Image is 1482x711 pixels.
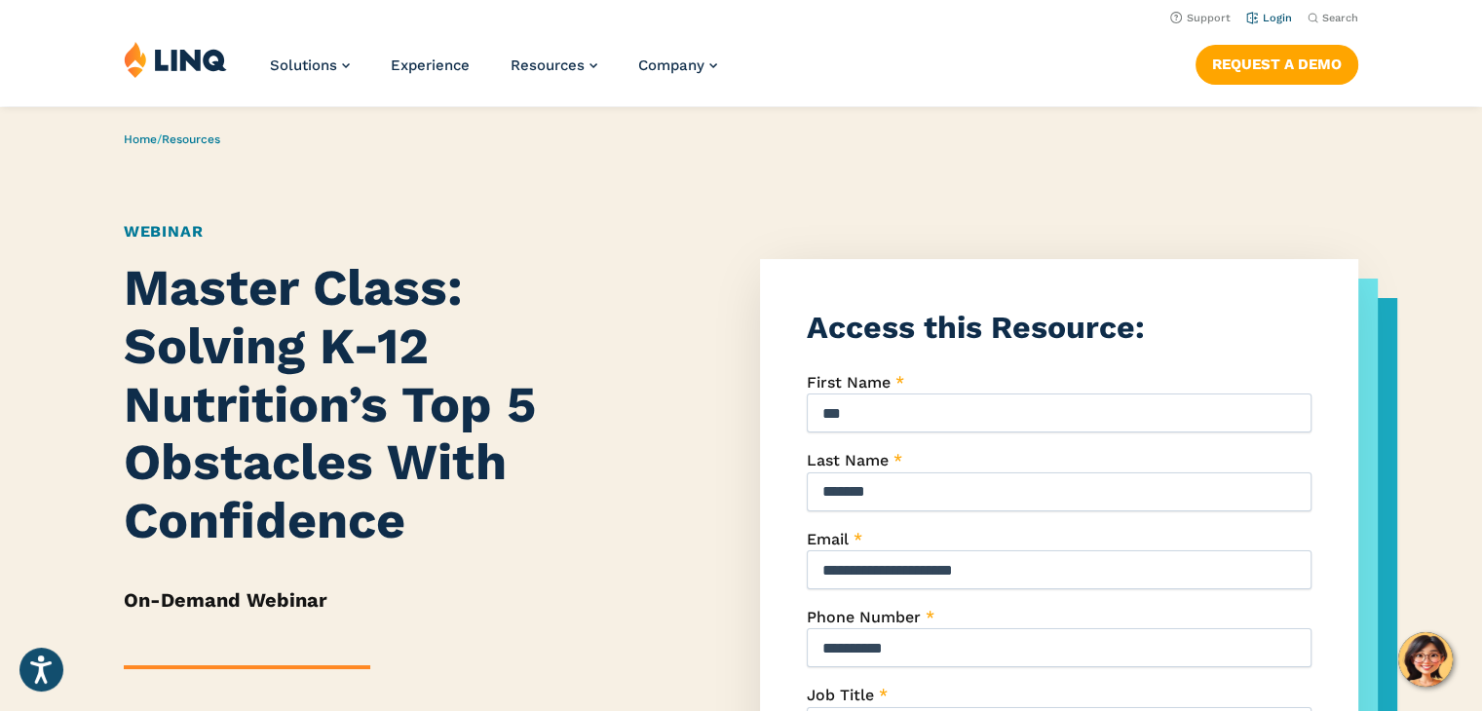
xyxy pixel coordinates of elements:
button: Hello, have a question? Let’s chat. [1398,632,1453,687]
a: Support [1170,12,1231,24]
span: First Name [807,373,891,392]
span: Search [1322,12,1358,24]
h1: Master Class: Solving K-12 Nutrition’s Top 5 Obstacles With Confidence [124,259,617,550]
span: Solutions [270,56,337,74]
nav: Primary Navigation [270,41,717,105]
a: Resources [162,132,220,146]
h5: On-Demand Webinar [124,585,617,615]
a: Webinar [124,222,204,241]
img: LINQ | K‑12 Software [124,41,227,78]
a: Experience [391,56,470,74]
a: Solutions [270,56,350,74]
span: Job Title [807,686,874,704]
span: Last Name [807,451,889,469]
span: Company [638,56,704,74]
span: / [124,132,220,146]
strong: Access this Resource: [807,309,1145,346]
nav: Button Navigation [1196,41,1358,84]
span: Phone Number [807,608,921,626]
a: Home [124,132,157,146]
a: Company [638,56,717,74]
a: Request a Demo [1196,45,1358,84]
button: Open Search Bar [1308,11,1358,25]
a: Login [1246,12,1292,24]
span: Email [807,530,849,548]
a: Resources [511,56,597,74]
span: Resources [511,56,585,74]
